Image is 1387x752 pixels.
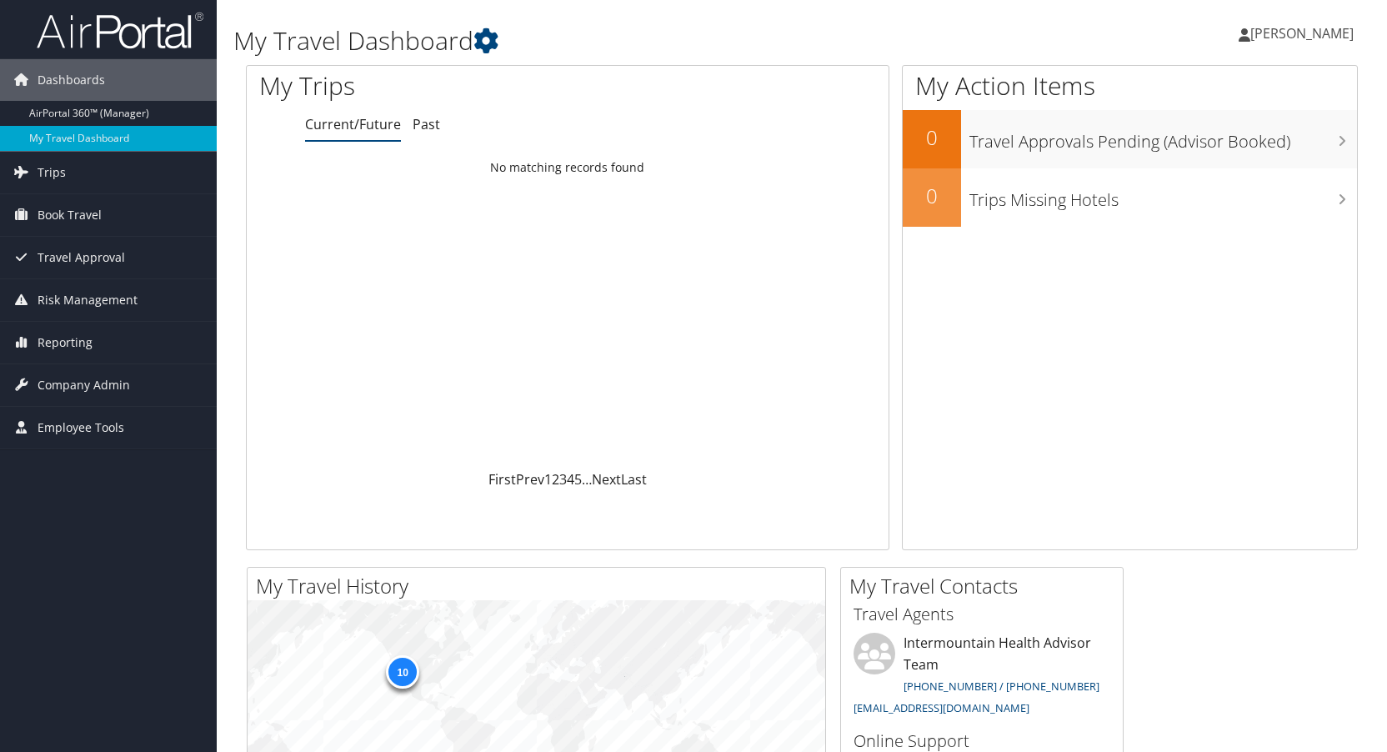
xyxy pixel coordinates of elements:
[413,115,440,133] a: Past
[845,633,1119,722] li: Intermountain Health Advisor Team
[592,470,621,489] a: Next
[38,322,93,363] span: Reporting
[38,152,66,193] span: Trips
[1250,24,1354,43] span: [PERSON_NAME]
[544,470,552,489] a: 1
[621,470,647,489] a: Last
[488,470,516,489] a: First
[516,470,544,489] a: Prev
[38,364,130,406] span: Company Admin
[849,572,1123,600] h2: My Travel Contacts
[38,407,124,449] span: Employee Tools
[903,182,961,210] h2: 0
[552,470,559,489] a: 2
[38,194,102,236] span: Book Travel
[37,11,203,50] img: airportal-logo.png
[233,23,991,58] h1: My Travel Dashboard
[256,572,825,600] h2: My Travel History
[247,153,889,183] td: No matching records found
[305,115,401,133] a: Current/Future
[1239,8,1370,58] a: [PERSON_NAME]
[904,679,1099,694] a: [PHONE_NUMBER] / [PHONE_NUMBER]
[854,603,1110,626] h3: Travel Agents
[854,700,1029,715] a: [EMAIL_ADDRESS][DOMAIN_NAME]
[903,123,961,152] h2: 0
[969,122,1357,153] h3: Travel Approvals Pending (Advisor Booked)
[38,279,138,321] span: Risk Management
[386,655,419,689] div: 10
[969,180,1357,212] h3: Trips Missing Hotels
[582,470,592,489] span: …
[259,68,608,103] h1: My Trips
[567,470,574,489] a: 4
[903,168,1357,227] a: 0Trips Missing Hotels
[38,59,105,101] span: Dashboards
[574,470,582,489] a: 5
[559,470,567,489] a: 3
[903,68,1357,103] h1: My Action Items
[903,110,1357,168] a: 0Travel Approvals Pending (Advisor Booked)
[38,237,125,278] span: Travel Approval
